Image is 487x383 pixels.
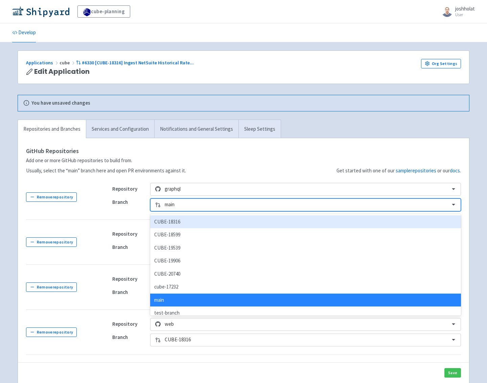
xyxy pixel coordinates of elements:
div: CUBE-18316 [150,215,461,229]
span: Edit Application [34,68,90,76]
a: Develop [12,23,36,42]
span: #6330 [CUBE-18316] Ingest NetSuite Historical Rate ... [82,60,194,66]
a: joshholat User [438,6,475,17]
button: Removerepository [26,237,77,247]
div: CUBE-18599 [150,228,461,241]
div: CUBE-20740 [150,268,461,281]
button: Save [444,368,461,378]
div: test-branch [150,306,461,320]
strong: Repository [112,231,137,237]
span: cube [60,60,76,66]
strong: GitHub Repositories [26,147,79,155]
a: Notifications and General Settings [154,120,238,139]
small: User [455,13,475,17]
a: #6330 [CUBE-18316] Ingest NetSuite Historical Rate... [76,60,195,66]
p: Add one or more GitHub repositories to build from. [26,157,186,165]
a: Org Settings [421,59,461,68]
img: Shipyard logo [12,6,69,17]
a: Services and Configuration [86,120,154,139]
b: You have unsaved changes [31,99,90,107]
span: joshholat [455,5,475,12]
strong: Branch [112,289,128,295]
button: Removerepository [26,327,77,337]
button: Removerepository [26,282,77,292]
strong: Repository [112,276,137,282]
div: main [150,294,461,307]
div: CUBE-19539 [150,241,461,255]
a: cube-planning [77,5,130,18]
a: docs [450,167,460,174]
strong: Repository [112,186,137,192]
div: cube-17232 [150,280,461,294]
strong: Branch [112,244,128,250]
a: Repositories and Branches [18,120,86,139]
a: Applications [26,60,60,66]
strong: Repository [112,321,137,327]
p: Get started with one of our or our . [337,167,461,175]
div: CUBE-19906 [150,254,461,268]
strong: Branch [112,334,128,340]
p: Usually, select the “main” branch here and open PR environments against it. [26,167,186,175]
a: Sleep Settings [238,120,281,139]
strong: Branch [112,199,128,205]
button: Removerepository [26,192,77,202]
a: samplerepositories [396,167,436,174]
